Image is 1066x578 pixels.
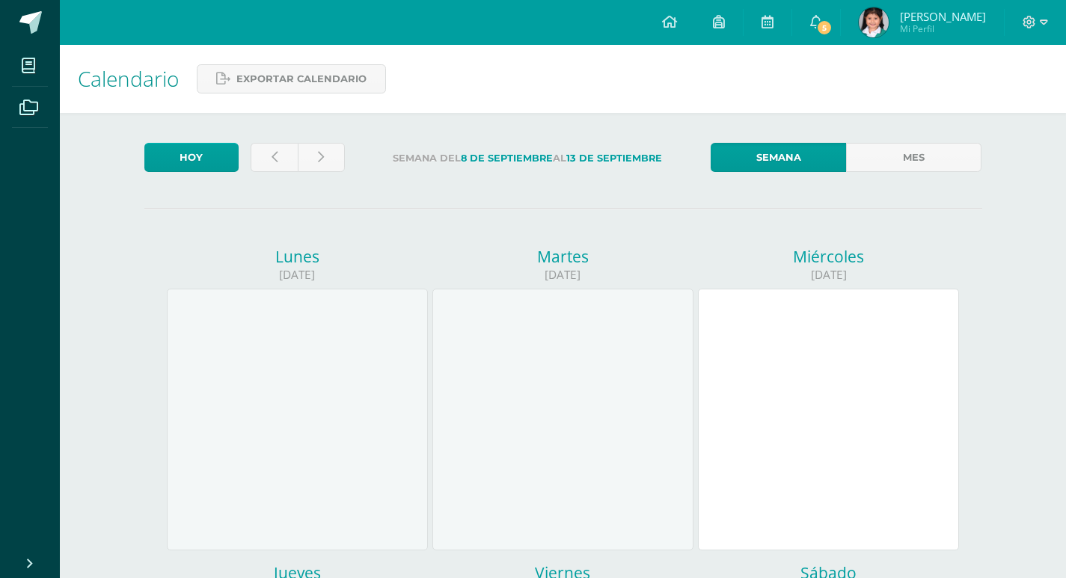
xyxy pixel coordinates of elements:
div: [DATE] [698,267,959,283]
a: Semana [711,143,846,172]
div: Lunes [167,246,428,267]
div: Martes [432,246,693,267]
label: Semana del al [357,143,699,173]
div: [DATE] [167,267,428,283]
a: Exportar calendario [197,64,386,93]
img: 9506f4e033990c81bc86236d4bf419d4.png [859,7,889,37]
strong: 8 de Septiembre [461,153,553,164]
div: [DATE] [432,267,693,283]
div: Miércoles [698,246,959,267]
span: [PERSON_NAME] [900,9,986,24]
a: Hoy [144,143,239,172]
span: Exportar calendario [236,65,367,93]
strong: 13 de Septiembre [566,153,662,164]
span: Mi Perfil [900,22,986,35]
a: Mes [846,143,981,172]
span: Calendario [78,64,179,93]
span: 5 [816,19,833,36]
